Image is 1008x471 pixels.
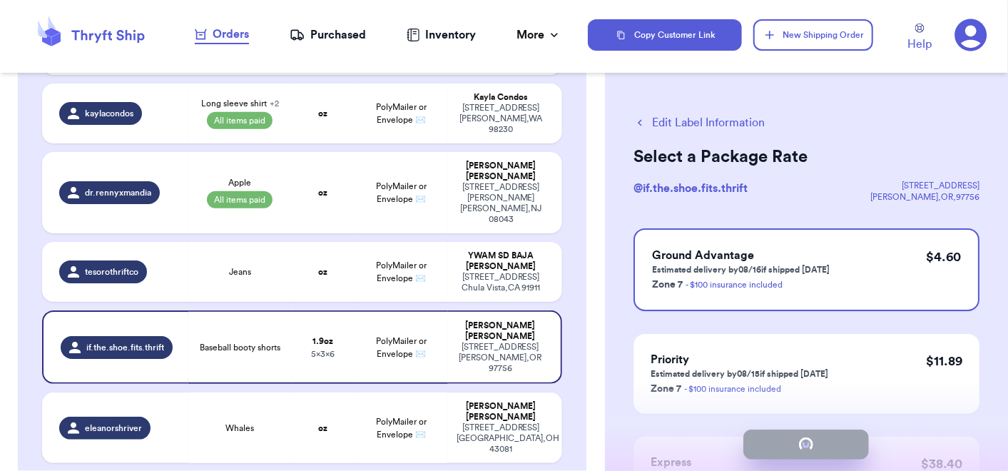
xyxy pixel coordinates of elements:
a: Help [907,24,932,53]
h2: Select a Package Rate [633,146,979,168]
span: Baseball booty shorts [200,342,280,353]
p: $ 11.89 [926,351,962,371]
a: Orders [195,26,249,44]
span: All items paid [207,191,273,208]
a: - $100 insurance included [686,280,783,289]
span: Whales [225,422,254,434]
span: Ground Advantage [652,250,754,261]
div: [STREET_ADDRESS] [GEOGRAPHIC_DATA] , OH 43081 [457,422,545,455]
button: Copy Customer Link [588,19,742,51]
div: Orders [195,26,249,43]
button: New Shipping Order [753,19,873,51]
strong: oz [319,268,328,276]
span: 5 x 3 x 6 [312,350,335,358]
span: Long sleeve shirt [201,98,279,109]
p: $ 4.60 [926,247,961,267]
span: PolyMailer or Envelope ✉️ [376,261,427,283]
span: dr.rennyxmandia [85,187,151,198]
div: [STREET_ADDRESS] [PERSON_NAME] , OR 97756 [457,342,544,374]
span: Jeans [229,266,251,278]
div: More [516,26,561,44]
span: + 2 [270,99,279,108]
span: Help [907,36,932,53]
a: - $100 insurance included [684,385,781,393]
span: Zone 7 [652,280,683,290]
strong: oz [319,424,328,432]
div: [STREET_ADDRESS][PERSON_NAME] [PERSON_NAME] , NJ 08043 [457,182,545,225]
span: Zone 7 [651,384,681,394]
span: PolyMailer or Envelope ✉️ [376,103,427,124]
a: Inventory [407,26,476,44]
span: if.the.shoe.fits.thrift [86,342,164,353]
span: PolyMailer or Envelope ✉️ [376,337,427,358]
span: @ if.the.shoe.fits.thrift [633,183,748,194]
div: [PERSON_NAME] [PERSON_NAME] [457,401,545,422]
a: Purchased [290,26,366,44]
div: YWAM SD BAJA [PERSON_NAME] [457,250,545,272]
strong: oz [319,188,328,197]
span: PolyMailer or Envelope ✉️ [376,182,427,203]
div: [STREET_ADDRESS] [870,180,979,191]
div: [STREET_ADDRESS] Chula Vista , CA 91911 [457,272,545,293]
span: PolyMailer or Envelope ✉️ [376,417,427,439]
span: All items paid [207,112,273,129]
button: Edit Label Information [633,114,765,131]
div: Kayla Condos [457,92,545,103]
p: Estimated delivery by 08/16 if shipped [DATE] [652,264,830,275]
strong: oz [319,109,328,118]
span: eleanorshriver [85,422,142,434]
div: [STREET_ADDRESS] [PERSON_NAME] , WA 98230 [457,103,545,135]
div: [PERSON_NAME] , OR , 97756 [870,191,979,203]
span: Apple [228,177,251,188]
span: tesorothriftco [85,266,138,278]
span: kaylacondos [85,108,133,119]
div: [PERSON_NAME] [PERSON_NAME] [457,161,545,182]
strong: 1.9 oz [313,337,334,345]
p: Estimated delivery by 08/15 if shipped [DATE] [651,368,828,380]
div: [PERSON_NAME] [PERSON_NAME] [457,320,544,342]
span: Priority [651,354,689,365]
